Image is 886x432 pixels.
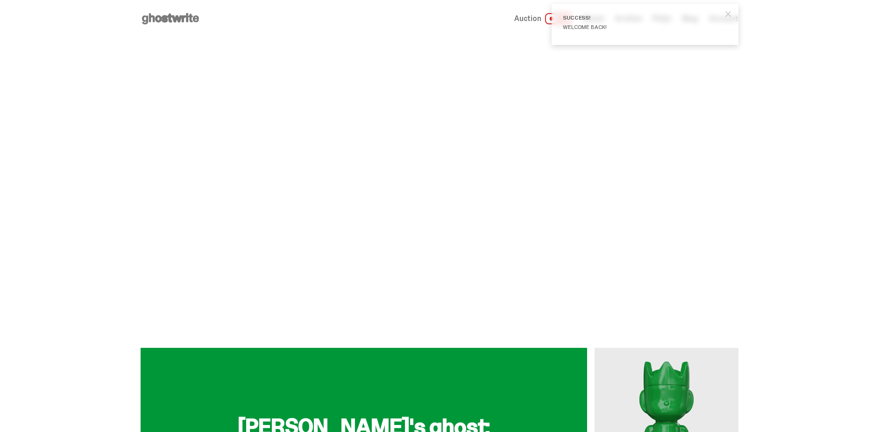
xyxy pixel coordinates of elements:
[514,13,571,24] a: Auction LIVE
[545,13,572,24] span: LIVE
[514,15,541,22] span: Auction
[563,15,720,21] div: Success!
[720,6,737,22] button: close
[563,24,720,30] div: Welcome back!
